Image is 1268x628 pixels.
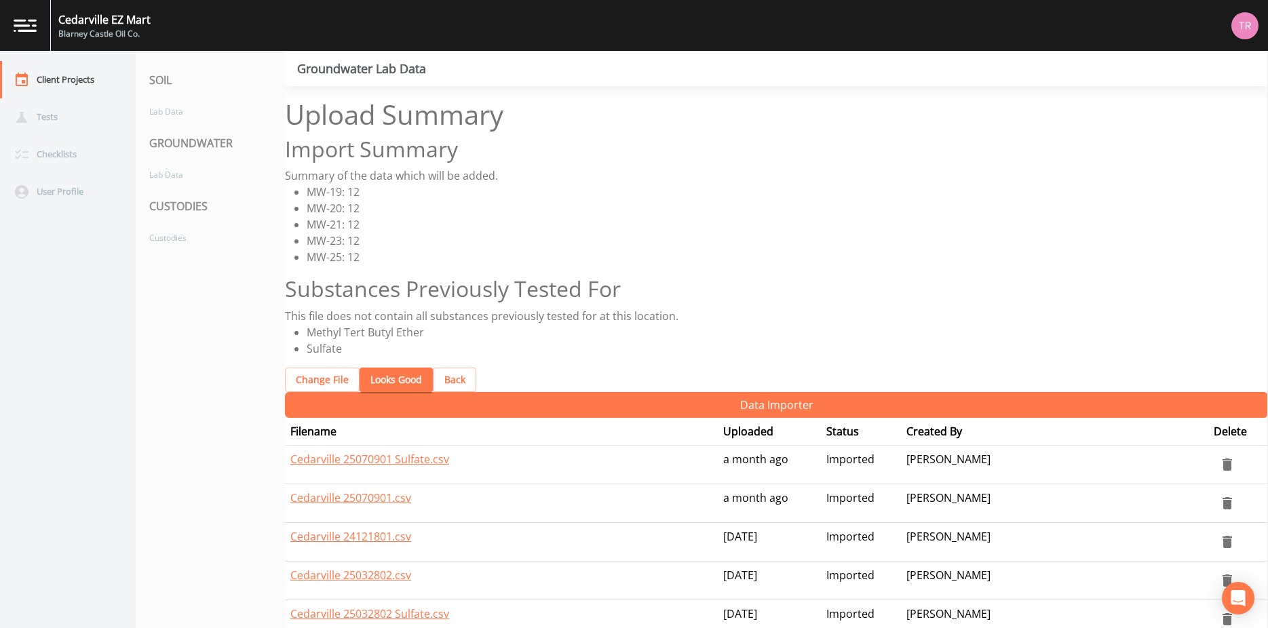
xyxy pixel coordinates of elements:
button: delete [1214,528,1241,555]
a: Cedarville 24121801.csv [290,529,411,544]
li: MW-23: 12 [307,233,1268,249]
td: [PERSON_NAME] [901,484,1208,523]
div: Summary of the data which will be added. [285,168,1268,184]
li: MW-20: 12 [307,200,1268,216]
button: delete [1214,451,1241,478]
div: Blarney Castle Oil Co. [58,28,151,40]
th: Created By [901,418,1208,446]
button: delete [1214,567,1241,594]
img: logo [14,19,37,32]
td: Imported [821,446,901,484]
a: Lab Data [136,162,271,187]
td: a month ago [718,484,821,523]
div: Cedarville EZ Mart [58,12,151,28]
h2: Import Summary [285,136,1268,162]
td: Imported [821,523,901,562]
th: Uploaded [718,418,821,446]
div: Groundwater Lab Data [297,63,426,74]
td: Imported [821,562,901,600]
div: GROUNDWATER [136,124,285,162]
img: 939099765a07141c2f55256aeaad4ea5 [1231,12,1259,39]
td: a month ago [718,446,821,484]
td: [DATE] [718,523,821,562]
button: Data Importer [285,392,1268,418]
th: Filename [285,418,718,446]
h2: Substances Previously Tested For [285,276,1268,302]
a: Custodies [136,225,271,250]
a: Cedarville 25070901.csv [290,490,411,505]
h1: Upload Summary [285,98,1268,131]
th: Status [821,418,901,446]
div: CUSTODIES [136,187,285,225]
div: SOIL [136,61,285,99]
td: [PERSON_NAME] [901,562,1208,600]
td: [PERSON_NAME] [901,446,1208,484]
td: [DATE] [718,562,821,600]
li: MW-19: 12 [307,184,1268,200]
a: Cedarville 25070901 Sulfate.csv [290,452,449,467]
td: Imported [821,484,901,523]
a: Cedarville 25032802.csv [290,568,411,583]
td: [PERSON_NAME] [901,523,1208,562]
div: Open Intercom Messenger [1222,582,1254,614]
button: Change File [285,368,360,393]
a: Cedarville 25032802 Sulfate.csv [290,606,449,621]
li: MW-21: 12 [307,216,1268,233]
button: delete [1214,490,1241,517]
li: Methyl Tert Butyl Ether [307,324,1268,340]
button: Looks Good [360,368,433,393]
button: Back [433,368,476,393]
li: Sulfate [307,340,1268,357]
div: This file does not contain all substances previously tested for at this location. [285,308,1268,324]
li: MW-25: 12 [307,249,1268,265]
th: Delete [1208,418,1268,446]
a: Lab Data [136,99,271,124]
